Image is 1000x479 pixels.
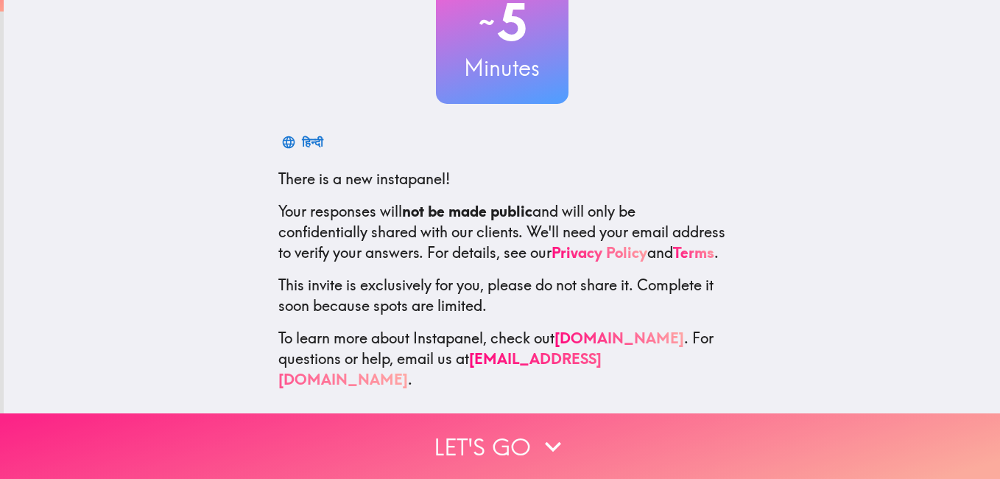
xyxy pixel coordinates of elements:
b: not be made public [402,202,532,220]
button: हिन्दी [278,127,329,157]
h3: Minutes [436,52,568,83]
div: हिन्दी [302,132,323,153]
span: There is a new instapanel! [278,169,450,188]
a: Terms [673,243,714,262]
p: To learn more about Instapanel, check out . For questions or help, email us at . [278,328,726,390]
a: [DOMAIN_NAME] [554,329,684,347]
p: Your responses will and will only be confidentially shared with our clients. We'll need your emai... [278,201,726,263]
a: Privacy Policy [552,243,647,262]
p: This invite is exclusively for you, please do not share it. Complete it soon because spots are li... [278,275,726,316]
a: [EMAIL_ADDRESS][DOMAIN_NAME] [278,349,602,388]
